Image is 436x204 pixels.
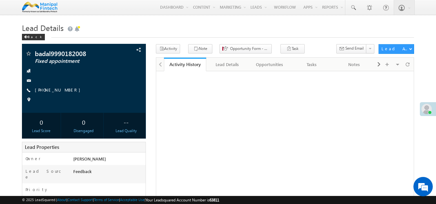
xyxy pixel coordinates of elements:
span: Send Email [345,45,364,51]
a: Activity History [164,58,206,71]
label: Priority [25,187,49,192]
div: Lead Actions [381,46,409,52]
div: Lead Details [211,61,243,68]
button: Lead Actions [379,44,414,54]
button: Note [188,44,212,53]
button: Opportunity Form - Stage & Status [219,44,272,53]
div: 0 [24,116,59,128]
label: Lead Source [25,168,67,180]
div: -- [108,116,144,128]
div: 0 [66,116,102,128]
span: [PHONE_NUMBER] [35,87,84,93]
button: Activity [156,44,180,53]
a: Notes [333,58,375,71]
span: © 2025 LeadSquared | | | | | [22,197,219,203]
div: Back [22,34,45,40]
a: About [57,198,66,202]
div: Notes [338,61,370,68]
span: badal9990182008 [35,50,111,57]
button: Send Email [336,44,367,53]
div: Lead Quality [108,128,144,134]
div: Activity History [169,61,201,67]
img: Custom Logo [22,2,58,13]
span: Fixed appointment [35,58,111,64]
div: Lead Score [24,128,59,134]
span: Your Leadsquared Account Number is [146,198,219,202]
span: Lead Properties [25,144,59,150]
div: Opportunities [254,61,285,68]
a: Tasks [291,58,333,71]
span: Lead Details [22,23,64,33]
a: Contact Support [67,198,93,202]
a: Opportunities [248,58,291,71]
label: Owner [25,156,41,161]
button: Task [280,44,305,53]
span: Opportunity Form - Stage & Status [230,46,269,52]
a: Acceptable Use [120,198,145,202]
span: [PERSON_NAME] [73,156,106,161]
span: 63811 [209,198,219,202]
div: Disengaged [66,128,102,134]
a: Lead Details [206,58,248,71]
a: Back [22,34,48,39]
div: Feedback [72,168,146,177]
div: Tasks [296,61,327,68]
a: Terms of Service [94,198,119,202]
